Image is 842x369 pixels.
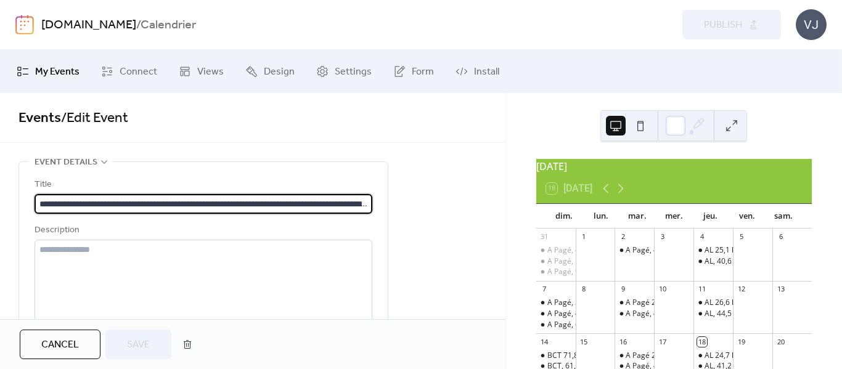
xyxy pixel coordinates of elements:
div: 1 [579,232,589,241]
div: A Pagé, 41,4 km Rg de la Petite-Noraie, St-Liguori, St-Ambroise. Commandité par Dupont photo stud... [615,309,654,319]
div: 7 [540,285,549,294]
div: 10 [658,285,667,294]
div: AL 25,1 km St-Pierre-Sud, St-Paul, Crabtree, Petite Noraie, Voie de Contournement [693,245,733,256]
div: 20 [776,337,785,346]
img: logo [15,15,34,34]
div: VJ [796,9,827,40]
div: dim. [546,204,582,229]
div: 3 [658,232,667,241]
div: A Pagé, 52,2 km St-Liguori, Montéée Hamilton, Rawdon, 38e Av. Commandité par Val Délice mets maisons [536,256,576,267]
div: 9 [618,285,627,294]
div: BCT 71,8 km St-Gérard, l'Épiphanie, l'Assomption, Rg Point-du-Jour-Nord. Commandité par Pulsion S... [536,351,576,361]
div: lun. [582,204,619,229]
a: My Events [7,55,89,88]
div: 18 [697,337,706,346]
div: 17 [658,337,667,346]
div: 14 [540,337,549,346]
div: 11 [697,285,706,294]
div: AL 26,6 km Ch Cyrille-Beaudry, Crabtree, St-Paul, Ch St-Jacques [693,298,733,308]
div: mer. [656,204,692,229]
div: 5 [737,232,746,241]
span: My Events [35,65,80,79]
span: Event details [35,155,97,170]
div: A Pagé, 48,9 km St-Liguori, St-Jacques, Ste-Marie, Crabtree. Commandité par Constuction Mike Blai... [536,309,576,319]
div: A Pagé, 39,6 km St-Ambroise, Ste-Marceline. Commandité par Municipalité de St-Ambroise service mu... [536,298,576,308]
div: AL, 44,5 km St-Liguori, St-Jacques, Ste-Marie, Crabtree, St-Paul. Commandité par Boies [693,309,733,319]
div: 8 [579,285,589,294]
div: jeu. [692,204,729,229]
div: 12 [737,285,746,294]
div: 15 [579,337,589,346]
span: Connect [120,65,157,79]
div: Description [35,223,370,238]
span: / Edit Event [61,105,128,132]
div: A Pagé, 40,1 km Rg Ste-Julie, 2e Rg (aller retour), Voie de contournement. Commandité par Boucher... [615,245,654,256]
div: A Pagé, 41,2 km Crabtree, St-Liguori, Voie de Contournement. Commandité par Trévi Joliette piscin... [536,245,576,256]
div: sam. [766,204,802,229]
b: / [136,14,141,37]
div: 6 [776,232,785,241]
span: Form [412,65,434,79]
div: A Pagé 24,8 km Petite Noraie, Rivière Rouge, Rg Double, Voie de Contournement [615,298,654,308]
div: 13 [776,285,785,294]
button: Cancel [20,330,100,359]
a: Connect [92,55,166,88]
div: 4 [697,232,706,241]
div: AL 24,7 km rue Lépine, Rg Sud, St-Thomas, Base de Roc [693,351,733,361]
span: Views [197,65,224,79]
div: Title [35,177,370,192]
a: Events [18,105,61,132]
a: [DOMAIN_NAME] [41,14,136,37]
div: 31 [540,232,549,241]
div: 19 [737,337,746,346]
span: Design [264,65,295,79]
div: A Pagé, 67,2 km St-Liguori, St-Ambroise, Ste-Marceline, Ste-Mélanie. Commandité par La Distinctio... [536,320,576,330]
div: ven. [729,204,765,229]
div: A Pagé, 90,1 km Rawdon, St-Alphonse, Ste-Béatrix, Ste-Mélanie. Commandité par Val Délice [536,267,576,277]
div: A Pagé 25 km Petite-Noraie, Ch St-Pierre, Rg Double, 38e av, St-Ambroise, Voie de Contournement [615,351,654,361]
div: 2 [618,232,627,241]
span: Settings [335,65,372,79]
span: Install [474,65,499,79]
b: Calendrier [141,14,196,37]
a: Design [236,55,304,88]
div: mar. [619,204,655,229]
div: AL, 40,6 km Rg Cyrille-Beaudry, St-Gérard, Rg Nord, Crabtree. Commandité par Clinique Éric Dupuis... [693,256,733,267]
span: Cancel [41,338,79,352]
a: Views [170,55,233,88]
div: [DATE] [536,159,812,174]
a: Settings [307,55,381,88]
a: Install [446,55,509,88]
a: Form [384,55,443,88]
div: 16 [618,337,627,346]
